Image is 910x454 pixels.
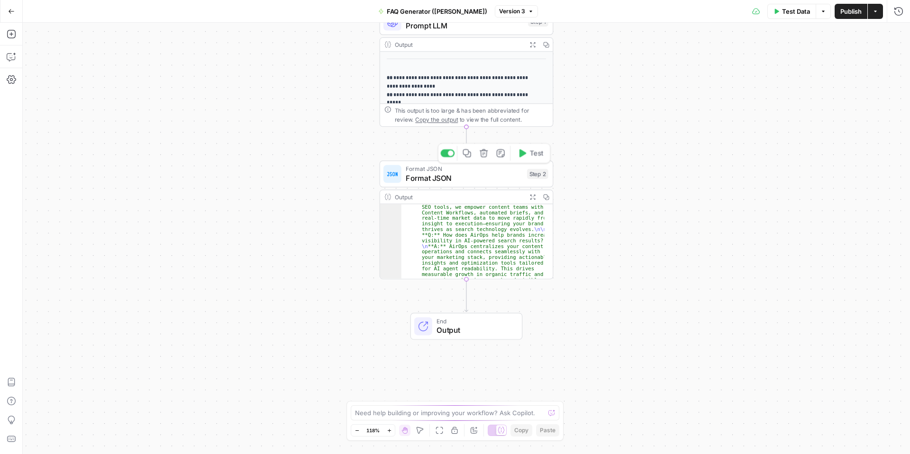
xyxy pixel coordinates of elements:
span: Output [437,325,513,336]
span: Format JSON [406,164,522,173]
button: Test [513,146,547,160]
div: This output is too large & has been abbreviated for review. to view the full content. [395,106,548,124]
span: Test [530,148,543,158]
div: Output [395,40,523,49]
span: Test Data [782,7,810,16]
div: Step 2 [527,169,548,179]
g: Edge from step_2 to end [464,279,468,312]
div: Step 1 [528,17,548,27]
button: Copy [510,424,532,436]
button: FAQ Generator ([PERSON_NAME]) [373,4,493,19]
button: Paste [536,424,559,436]
button: Version 3 [495,5,538,18]
button: Test Data [767,4,816,19]
div: EndOutput [380,313,554,340]
span: Copy the output [415,116,458,123]
span: 118% [366,427,380,434]
button: Publish [835,4,867,19]
span: Paste [540,426,555,435]
span: End [437,317,513,326]
div: Format JSONFormat JSONStep 2TestOutput SEO tools, we empower content teams with AI Content Workfl... [380,160,554,279]
span: Format JSON [406,172,522,184]
span: Copy [514,426,528,435]
span: Version 3 [499,7,525,16]
span: Prompt LLM [406,20,523,31]
span: Publish [840,7,862,16]
span: FAQ Generator ([PERSON_NAME]) [387,7,487,16]
div: Output [395,192,523,201]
